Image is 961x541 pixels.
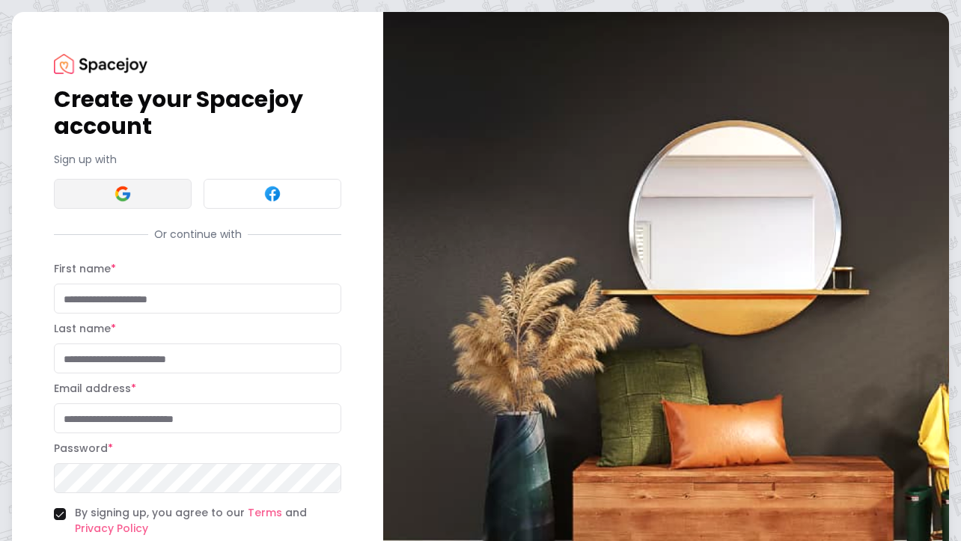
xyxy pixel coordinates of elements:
label: First name [54,261,116,276]
h1: Create your Spacejoy account [54,86,341,140]
a: Privacy Policy [75,521,148,536]
p: Sign up with [54,152,341,167]
label: By signing up, you agree to our and [75,505,341,537]
label: Last name [54,321,116,336]
img: Spacejoy Logo [54,54,147,74]
span: Or continue with [148,227,248,242]
label: Password [54,441,113,456]
img: Facebook signin [263,185,281,203]
a: Terms [248,505,282,520]
img: Google signin [114,185,132,203]
label: Email address [54,381,136,396]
